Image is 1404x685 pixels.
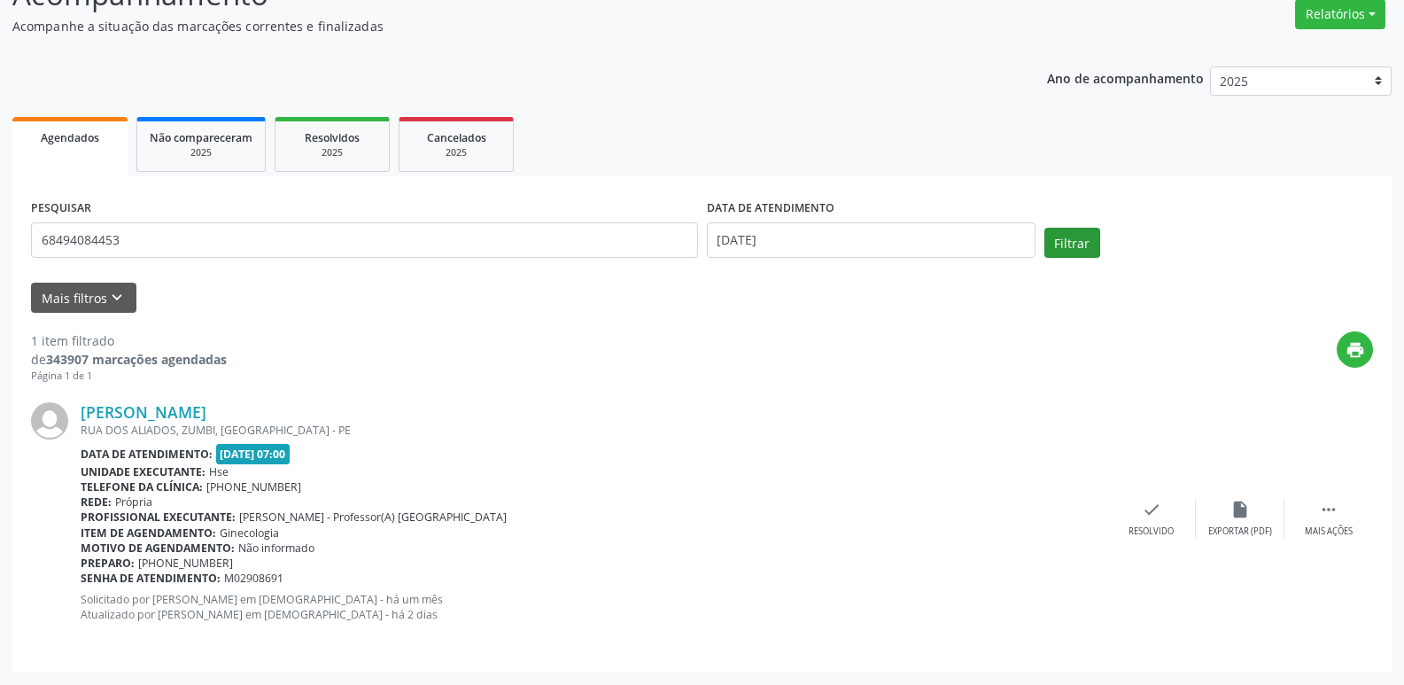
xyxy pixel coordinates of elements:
[115,494,152,510] span: Própria
[1044,228,1100,258] button: Filtrar
[239,510,507,525] span: [PERSON_NAME] - Professor(A) [GEOGRAPHIC_DATA]
[31,350,227,369] div: de
[427,130,486,145] span: Cancelados
[1319,500,1338,519] i: 
[81,423,1107,438] div: RUA DOS ALIADOS, ZUMBI, [GEOGRAPHIC_DATA] - PE
[81,464,206,479] b: Unidade executante:
[31,402,68,440] img: img
[31,222,698,258] input: Nome, código do beneficiário ou CPF
[1047,66,1204,89] p: Ano de acompanhamento
[81,556,135,571] b: Preparo:
[209,464,229,479] span: Hse
[31,331,227,350] div: 1 item filtrado
[1305,525,1353,538] div: Mais ações
[81,525,216,541] b: Item de agendamento:
[224,571,283,586] span: M02908691
[107,288,127,307] i: keyboard_arrow_down
[707,222,1036,258] input: Selecione um intervalo
[31,195,91,222] label: PESQUISAR
[707,195,834,222] label: DATA DE ATENDIMENTO
[81,447,213,462] b: Data de atendimento:
[1208,525,1272,538] div: Exportar (PDF)
[81,479,203,494] b: Telefone da clínica:
[31,283,136,314] button: Mais filtroskeyboard_arrow_down
[1142,500,1161,519] i: check
[150,146,252,160] div: 2025
[81,510,236,525] b: Profissional executante:
[138,556,233,571] span: [PHONE_NUMBER]
[288,146,376,160] div: 2025
[1337,331,1373,368] button: print
[305,130,360,145] span: Resolvidos
[41,130,99,145] span: Agendados
[81,541,235,556] b: Motivo de agendamento:
[81,402,206,422] a: [PERSON_NAME]
[412,146,500,160] div: 2025
[1346,340,1365,360] i: print
[216,444,291,464] span: [DATE] 07:00
[12,17,978,35] p: Acompanhe a situação das marcações correntes e finalizadas
[31,369,227,384] div: Página 1 de 1
[1230,500,1250,519] i: insert_drive_file
[46,351,227,368] strong: 343907 marcações agendadas
[81,571,221,586] b: Senha de atendimento:
[81,494,112,510] b: Rede:
[220,525,279,541] span: Ginecologia
[1129,525,1174,538] div: Resolvido
[206,479,301,494] span: [PHONE_NUMBER]
[150,130,252,145] span: Não compareceram
[81,592,1107,622] p: Solicitado por [PERSON_NAME] em [DEMOGRAPHIC_DATA] - há um mês Atualizado por [PERSON_NAME] em [D...
[238,541,314,556] span: Não informado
